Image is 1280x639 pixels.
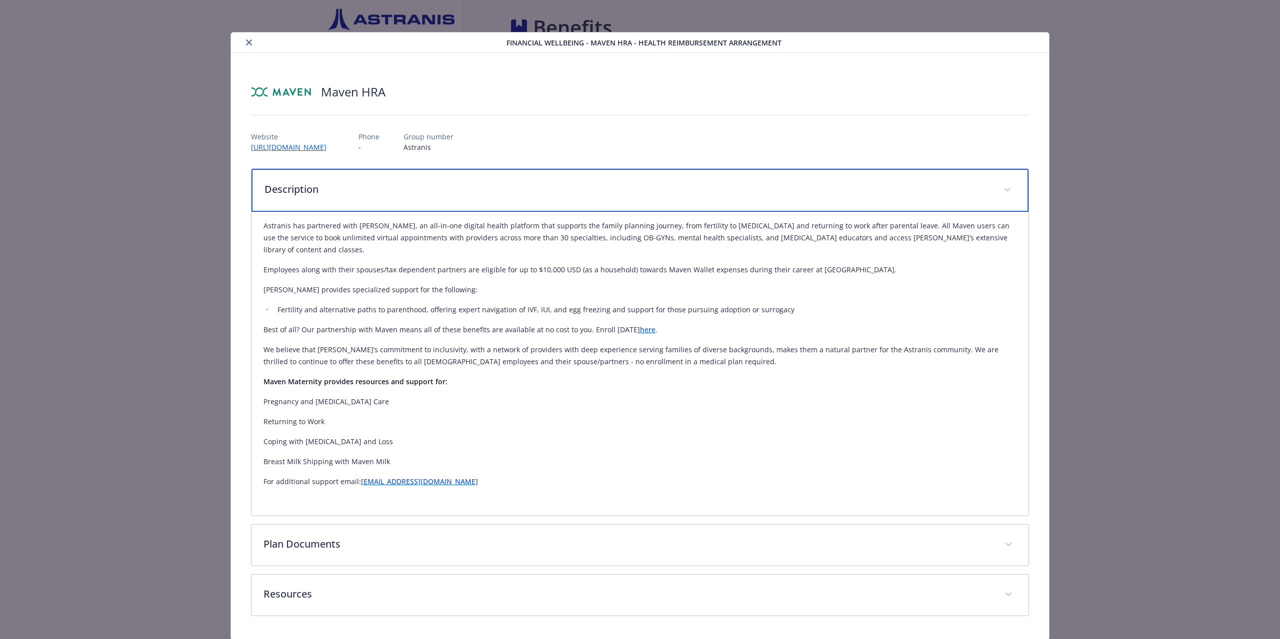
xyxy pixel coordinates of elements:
[263,396,1016,408] p: Pregnancy and [MEDICAL_DATA] Care
[263,344,1016,368] p: We believe that [PERSON_NAME]’s commitment to inclusivity, with a network of providers with deep ...
[243,36,255,48] button: close
[251,575,1028,616] div: Resources
[274,304,1016,316] li: Fertility and alternative paths to parenthood, offering expert navigation of IVF, IUI, and egg fr...
[263,456,1016,468] p: Breast Milk Shipping with Maven Milk
[263,436,1016,448] p: Coping with [MEDICAL_DATA] and Loss
[251,212,1028,516] div: Description
[358,131,379,142] p: Phone
[263,220,1016,256] p: Astranis has partnered with [PERSON_NAME], an all-in-one digital health platform that supports th...
[506,37,781,48] span: Financial Wellbeing - Maven HRA - Health Reimbursement Arrangement
[251,131,334,142] p: Website
[321,83,385,100] h2: Maven HRA
[264,182,991,197] p: Description
[263,324,1016,336] p: Best of all? Our partnership with Maven means all of these benefits are available at no cost to y...
[263,264,1016,276] p: Employees along with their spouses/tax dependent partners are eligible for up to $10,000 USD (as ...
[640,325,655,334] a: here
[251,169,1028,212] div: Description
[251,142,334,152] a: [URL][DOMAIN_NAME]
[263,587,992,602] p: Resources
[251,525,1028,566] div: Plan Documents
[263,476,1016,488] p: For additional support email:
[251,77,311,107] img: Maven
[263,377,447,386] strong: Maven Maternity provides resources and support for:
[403,142,453,152] p: Astranis
[263,416,1016,428] p: Returning to Work
[263,537,992,552] p: Plan Documents
[361,477,478,486] a: [EMAIL_ADDRESS][DOMAIN_NAME]
[263,284,1016,296] p: [PERSON_NAME] provides specialized support for the following:
[403,131,453,142] p: Group number
[358,142,379,152] p: -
